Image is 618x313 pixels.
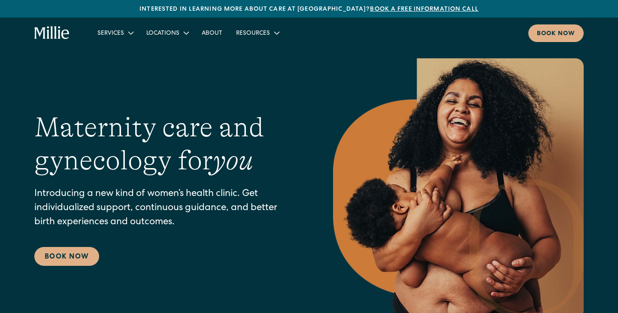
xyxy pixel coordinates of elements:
[146,29,179,38] div: Locations
[34,26,70,40] a: home
[97,29,124,38] div: Services
[34,187,299,230] p: Introducing a new kind of women’s health clinic. Get individualized support, continuous guidance,...
[195,26,229,40] a: About
[213,145,253,176] em: you
[34,247,99,266] a: Book Now
[370,6,478,12] a: Book a free information call
[229,26,285,40] div: Resources
[139,26,195,40] div: Locations
[91,26,139,40] div: Services
[528,24,584,42] a: Book now
[537,30,575,39] div: Book now
[34,111,299,177] h1: Maternity care and gynecology for
[236,29,270,38] div: Resources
